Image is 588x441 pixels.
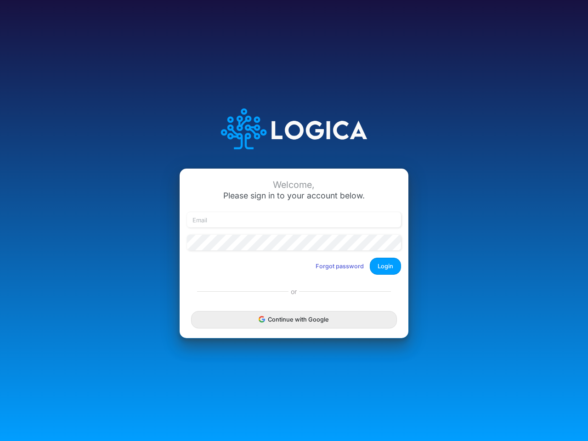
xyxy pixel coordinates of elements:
[187,212,401,228] input: Email
[310,259,370,274] button: Forgot password
[223,191,365,200] span: Please sign in to your account below.
[187,180,401,190] div: Welcome,
[191,311,397,328] button: Continue with Google
[370,258,401,275] button: Login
